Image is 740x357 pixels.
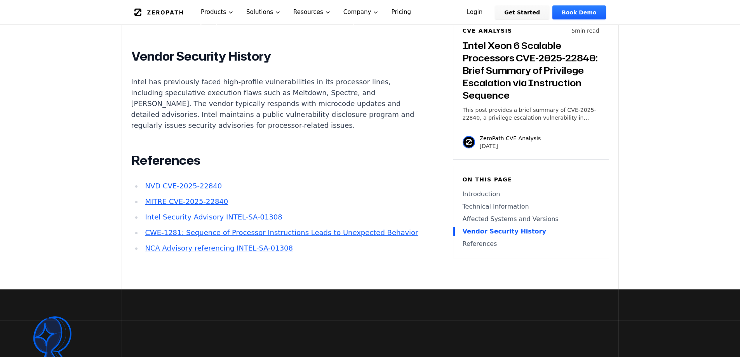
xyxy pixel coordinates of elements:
[463,106,599,122] p: This post provides a brief summary of CVE-2025-22840, a privilege escalation vulnerability in cer...
[480,142,541,150] p: [DATE]
[145,197,228,205] a: MITRE CVE-2025-22840
[131,77,420,131] p: Intel has previously faced high-profile vulnerabilities in its processor lines, including specula...
[145,213,282,221] a: Intel Security Advisory INTEL-SA-01308
[463,239,599,249] a: References
[463,214,599,224] a: Affected Systems and Versions
[463,27,512,35] h6: CVE Analysis
[145,182,222,190] a: NVD CVE-2025-22840
[145,244,293,252] a: NCA Advisory referencing INTEL-SA-01308
[131,153,420,168] h2: References
[463,227,599,236] a: Vendor Security History
[145,228,418,237] a: CWE-1281: Sequence of Processor Instructions Leads to Unexpected Behavior
[463,190,599,199] a: Introduction
[571,27,599,35] p: 5 min read
[495,5,549,19] a: Get Started
[480,134,541,142] p: ZeroPath CVE Analysis
[463,136,475,148] img: ZeroPath CVE Analysis
[552,5,606,19] a: Book Demo
[463,176,599,183] h6: On this page
[131,49,420,64] h2: Vendor Security History
[458,5,492,19] a: Login
[463,202,599,211] a: Technical Information
[463,39,599,101] h3: Intel Xeon 6 Scalable Processors CVE-2025-22840: Brief Summary of Privilege Escalation via Instru...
